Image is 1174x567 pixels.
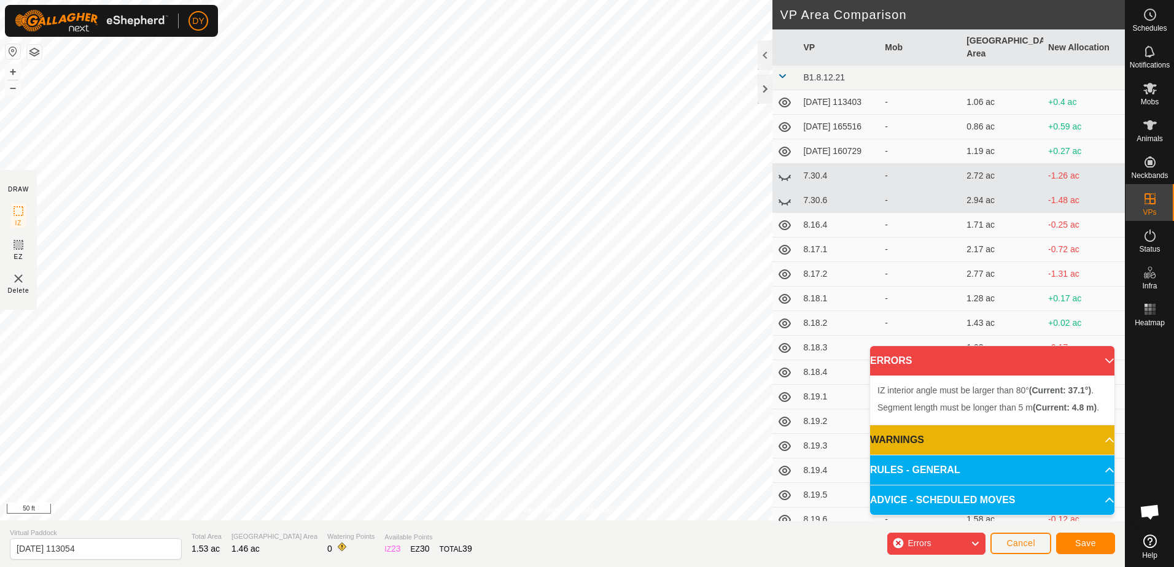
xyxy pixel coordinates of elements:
[885,120,957,133] div: -
[798,213,880,237] td: 8.16.4
[1043,115,1125,139] td: +0.59 ac
[6,44,20,59] button: Reset Map
[870,425,1114,455] p-accordion-header: WARNINGS
[1130,61,1170,69] span: Notifications
[990,533,1051,554] button: Cancel
[1131,172,1168,179] span: Neckbands
[8,286,29,295] span: Delete
[440,542,472,555] div: TOTAL
[798,360,880,385] td: 8.18.4
[962,29,1043,66] th: [GEOGRAPHIC_DATA] Area
[870,376,1114,425] p-accordion-content: ERRORS
[877,403,1099,412] span: Segment length must be longer than 5 m .
[798,164,880,188] td: 7.30.4
[962,188,1043,213] td: 2.94 ac
[6,64,20,79] button: +
[962,287,1043,311] td: 1.28 ac
[1043,90,1125,115] td: +0.4 ac
[798,434,880,458] td: 8.19.3
[798,507,880,532] td: 8.19.6
[1137,135,1163,142] span: Animals
[514,504,560,515] a: Privacy Policy
[798,90,880,115] td: [DATE] 113403
[1033,403,1097,412] b: (Current: 4.8 m)
[870,485,1114,515] p-accordion-header: ADVICE - SCHEDULED MOVES
[327,531,375,542] span: Watering Points
[798,336,880,360] td: 8.18.3
[962,90,1043,115] td: 1.06 ac
[870,353,912,368] span: ERRORS
[1043,139,1125,164] td: +0.27 ac
[1043,213,1125,237] td: -0.25 ac
[1043,262,1125,287] td: -1.31 ac
[962,115,1043,139] td: 0.86 ac
[870,493,1015,507] span: ADVICE - SCHEDULED MOVES
[1043,287,1125,311] td: +0.17 ac
[1143,209,1156,216] span: VPs
[870,433,924,447] span: WARNINGS
[798,311,880,336] td: 8.18.2
[885,341,957,354] div: -
[870,346,1114,376] p-accordion-header: ERRORS
[885,513,957,526] div: -
[962,164,1043,188] td: 2.72 ac
[798,29,880,66] th: VP
[885,145,957,158] div: -
[231,544,260,553] span: 1.46 ac
[885,96,957,109] div: -
[885,292,957,305] div: -
[962,507,1043,532] td: 1.58 ac
[798,139,880,164] td: [DATE] 160729
[15,10,168,32] img: Gallagher Logo
[6,80,20,95] button: –
[798,115,880,139] td: [DATE] 165516
[962,237,1043,262] td: 2.17 ac
[803,72,845,82] span: B1.8.12.21
[798,458,880,483] td: 8.19.4
[798,262,880,287] td: 8.17.2
[11,271,26,286] img: VP
[798,385,880,409] td: 8.19.1
[870,463,960,477] span: RULES - GENERAL
[885,194,957,207] div: -
[575,504,611,515] a: Contact Us
[27,45,42,60] button: Map Layers
[391,544,401,553] span: 23
[962,139,1043,164] td: 1.19 ac
[962,311,1043,336] td: 1.43 ac
[15,218,22,228] span: IZ
[798,409,880,434] td: 8.19.2
[798,287,880,311] td: 8.18.1
[798,483,880,507] td: 8.19.5
[192,15,204,28] span: DY
[1043,311,1125,336] td: +0.02 ac
[798,237,880,262] td: 8.17.1
[798,188,880,213] td: 7.30.6
[192,531,222,542] span: Total Area
[14,252,23,261] span: EZ
[462,544,472,553] span: 39
[870,455,1114,485] p-accordion-header: RULES - GENERAL
[1006,538,1035,548] span: Cancel
[885,169,957,182] div: -
[877,385,1094,395] span: IZ interior angle must be larger than 80° .
[10,528,182,538] span: Virtual Paddock
[1141,98,1159,106] span: Mobs
[384,532,472,542] span: Available Points
[192,544,220,553] span: 1.53 ac
[1075,538,1096,548] span: Save
[1043,336,1125,360] td: -0.17 ac
[8,185,29,194] div: DRAW
[962,336,1043,360] td: 1.63 ac
[908,538,931,548] span: Errors
[1132,25,1167,32] span: Schedules
[1139,245,1160,253] span: Status
[384,542,400,555] div: IZ
[327,544,332,553] span: 0
[885,268,957,280] div: -
[231,531,317,542] span: [GEOGRAPHIC_DATA] Area
[1043,507,1125,532] td: -0.12 ac
[780,7,1125,22] h2: VP Area Comparison
[885,317,957,330] div: -
[411,542,430,555] div: EZ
